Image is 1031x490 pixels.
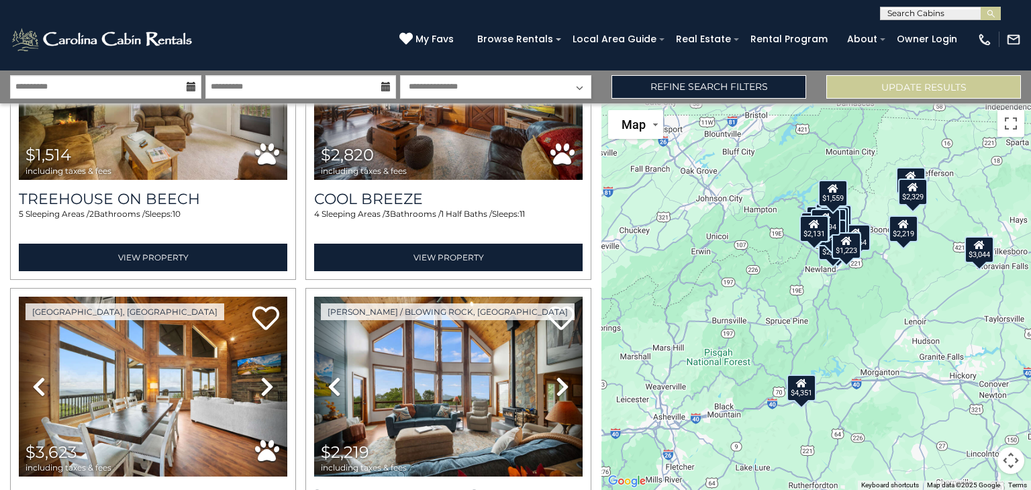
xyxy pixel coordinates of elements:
[861,481,919,490] button: Keyboard shortcuts
[1006,32,1021,47] img: mail-regular-white.png
[10,26,196,53] img: White-1-2.png
[841,224,871,251] div: $1,864
[744,29,834,50] a: Rental Program
[173,209,181,219] span: 10
[385,209,390,219] span: 3
[26,463,111,472] span: including taxes & fees
[818,234,848,260] div: $2,691
[801,212,830,239] div: $1,215
[26,166,111,175] span: including taxes & fees
[321,145,374,164] span: $2,820
[399,32,457,47] a: My Favs
[19,190,287,208] a: Treehouse On Beech
[840,29,884,50] a: About
[321,442,369,462] span: $2,219
[997,110,1024,137] button: Toggle fullscreen view
[19,244,287,271] a: View Property
[471,29,560,50] a: Browse Rentals
[927,481,1000,489] span: Map data ©2025 Google
[19,209,23,219] span: 5
[890,29,964,50] a: Owner Login
[605,473,649,490] a: Open this area in Google Maps (opens a new window)
[566,29,663,50] a: Local Area Guide
[787,375,816,401] div: $4,351
[26,145,71,164] span: $1,514
[669,29,738,50] a: Real Estate
[799,215,829,242] div: $2,131
[1008,481,1027,489] a: Terms (opens in new tab)
[314,208,583,240] div: Sleeping Areas / Bathrooms / Sleeps:
[26,442,77,462] span: $3,623
[321,166,407,175] span: including taxes & fees
[314,297,583,477] img: thumbnail_169201214.jpeg
[321,303,575,320] a: [PERSON_NAME] / Blowing Rock, [GEOGRAPHIC_DATA]
[26,303,224,320] a: [GEOGRAPHIC_DATA], [GEOGRAPHIC_DATA]
[608,110,663,139] button: Change map style
[520,209,525,219] span: 11
[89,209,94,219] span: 2
[977,32,992,47] img: phone-regular-white.png
[314,244,583,271] a: View Property
[889,215,918,242] div: $2,219
[605,473,649,490] img: Google
[19,208,287,240] div: Sleeping Areas / Bathrooms / Sleeps:
[415,32,454,46] span: My Favs
[826,75,1021,99] button: Update Results
[818,180,848,207] div: $1,559
[611,75,806,99] a: Refine Search Filters
[252,305,279,334] a: Add to favorites
[321,463,407,472] span: including taxes & fees
[811,209,840,236] div: $2,394
[314,209,320,219] span: 4
[965,236,994,263] div: $3,044
[314,190,583,208] a: Cool Breeze
[997,447,1024,474] button: Map camera controls
[441,209,492,219] span: 1 Half Baths /
[896,167,926,194] div: $2,820
[19,297,287,477] img: thumbnail_169133993.jpeg
[622,117,646,132] span: Map
[898,179,928,205] div: $2,329
[832,232,861,259] div: $1,223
